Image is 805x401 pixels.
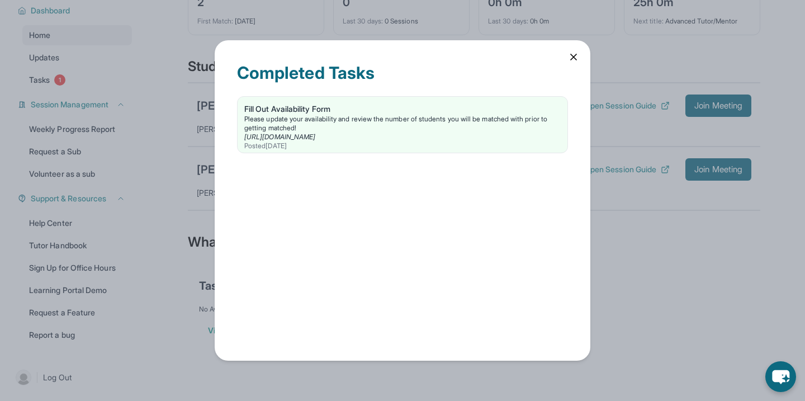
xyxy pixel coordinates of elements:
[244,141,561,150] div: Posted [DATE]
[237,63,568,96] div: Completed Tasks
[238,97,567,153] a: Fill Out Availability FormPlease update your availability and review the number of students you w...
[244,103,561,115] div: Fill Out Availability Form
[244,115,561,133] div: Please update your availability and review the number of students you will be matched with prior ...
[765,361,796,392] button: chat-button
[244,133,315,141] a: [URL][DOMAIN_NAME]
